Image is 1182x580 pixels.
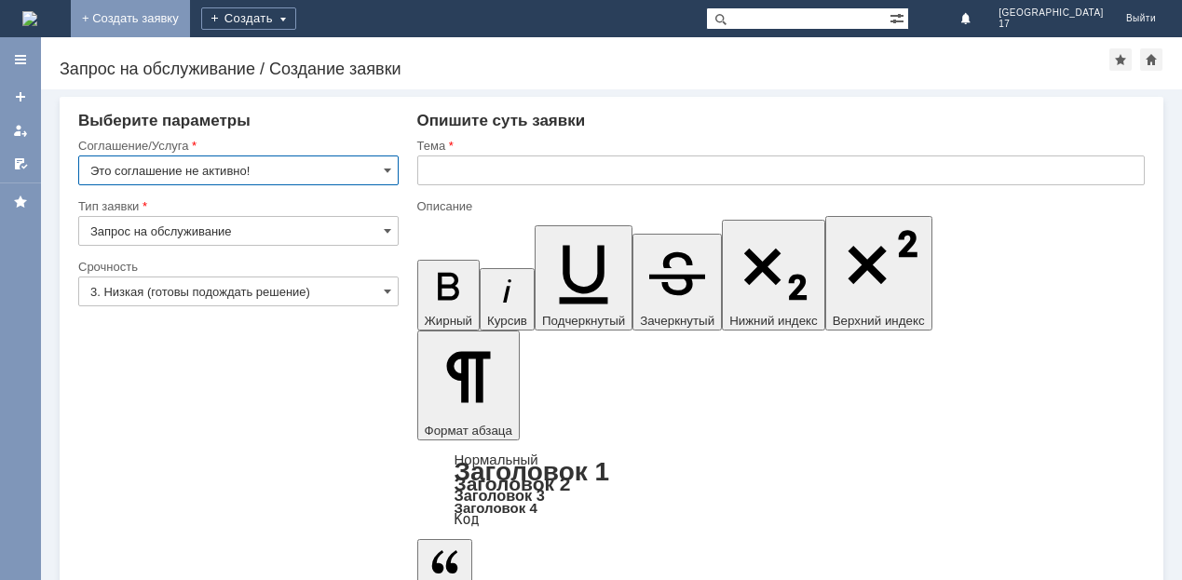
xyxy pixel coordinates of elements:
[722,220,825,330] button: Нижний индекс
[78,261,395,273] div: Срочность
[417,453,1146,526] div: Формат абзаца
[729,314,818,328] span: Нижний индекс
[417,330,520,440] button: Формат абзаца
[22,11,37,26] a: Перейти на домашнюю страницу
[425,424,512,438] span: Формат абзаца
[6,115,35,145] a: Мои заявки
[455,500,537,516] a: Заголовок 4
[60,60,1109,78] div: Запрос на обслуживание / Создание заявки
[535,225,632,330] button: Подчеркнутый
[22,11,37,26] img: logo
[632,234,722,330] button: Зачеркнутый
[999,19,1104,30] span: 17
[999,7,1104,19] span: [GEOGRAPHIC_DATA]
[825,216,932,330] button: Верхний индекс
[1140,48,1162,71] div: Сделать домашней страницей
[455,452,538,467] a: Нормальный
[6,149,35,179] a: Мои согласования
[417,112,586,129] span: Опишите суть заявки
[480,268,535,330] button: Курсив
[78,200,395,212] div: Тип заявки
[417,200,1142,212] div: Описание
[455,487,545,504] a: Заголовок 3
[1109,48,1132,71] div: Добавить в избранное
[425,314,473,328] span: Жирный
[455,473,571,494] a: Заголовок 2
[455,511,480,528] a: Код
[640,314,714,328] span: Зачеркнутый
[542,314,625,328] span: Подчеркнутый
[78,140,395,152] div: Соглашение/Услуга
[890,8,908,26] span: Расширенный поиск
[201,7,296,30] div: Создать
[6,82,35,112] a: Создать заявку
[455,457,610,486] a: Заголовок 1
[833,314,925,328] span: Верхний индекс
[417,260,481,330] button: Жирный
[417,140,1142,152] div: Тема
[487,314,527,328] span: Курсив
[78,112,251,129] span: Выберите параметры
